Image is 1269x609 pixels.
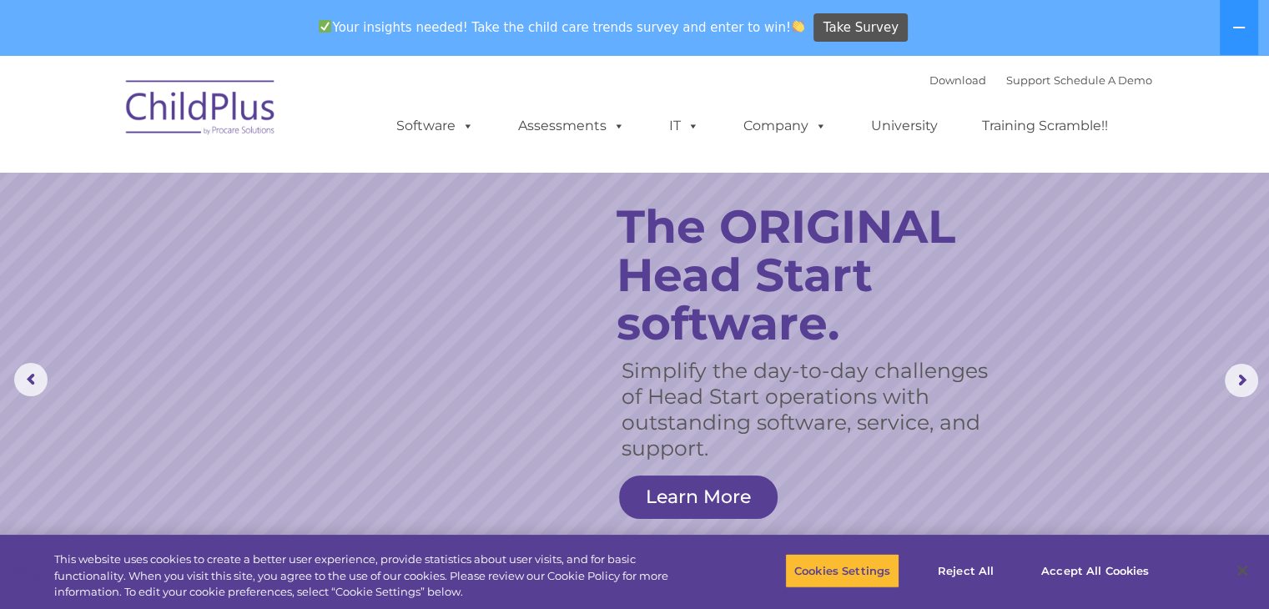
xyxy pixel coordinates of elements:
div: This website uses cookies to create a better user experience, provide statistics about user visit... [54,551,698,601]
a: Schedule A Demo [1054,73,1152,87]
img: ChildPlus by Procare Solutions [118,68,285,152]
rs-layer: Simplify the day-to-day challenges of Head Start operations with outstanding software, service, a... [622,358,993,461]
a: Software [380,109,491,143]
rs-layer: The ORIGINAL Head Start software. [617,203,1013,348]
a: Take Survey [813,13,908,43]
img: ✅ [319,20,331,33]
button: Close [1224,552,1261,589]
a: Assessments [501,109,642,143]
a: Company [727,109,843,143]
a: Learn More [619,476,778,519]
a: IT [652,109,716,143]
button: Reject All [914,553,1018,588]
button: Cookies Settings [785,553,899,588]
img: 👏 [792,20,804,33]
a: Download [929,73,986,87]
span: Your insights needed! Take the child care trends survey and enter to win! [312,11,812,43]
a: Support [1006,73,1050,87]
a: Training Scramble!! [965,109,1125,143]
span: Take Survey [823,13,899,43]
font: | [929,73,1152,87]
a: University [854,109,954,143]
button: Accept All Cookies [1032,553,1158,588]
span: Last name [232,110,283,123]
span: Phone number [232,179,303,191]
